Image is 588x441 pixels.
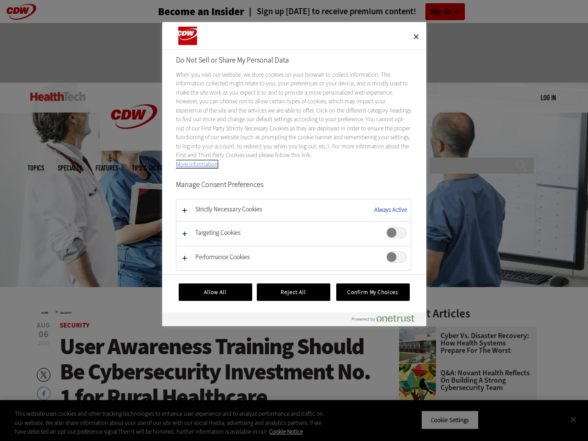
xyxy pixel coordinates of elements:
h3: Manage Consent Preferences [176,180,411,194]
div: When you visit our website, we store cookies on your browser to collect information. The informat... [176,70,411,169]
img: Powered by OneTrust Opens in a new Tab [352,315,414,322]
h2: Do Not Sell or Share My Personal Data [176,55,411,66]
img: Company Logo [176,27,220,45]
div: Preference center [162,22,426,326]
button: Close [406,27,426,47]
button: Allow All [179,283,252,301]
a: More information about your privacy, opens in a new tab [176,160,218,168]
a: Powered by OneTrust Opens in a new Tab [352,315,422,326]
button: Confirm My Choices [336,283,410,301]
span: Performance Cookies [386,251,407,263]
div: Do Not Sell or Share My Personal Data [162,22,426,326]
div: Company Logo [176,27,231,45]
span: Targeting Cookies [386,227,407,238]
button: Reject All [257,283,330,301]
